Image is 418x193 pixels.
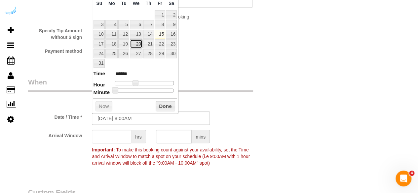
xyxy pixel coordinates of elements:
[130,40,142,48] a: 20
[143,49,154,58] a: 28
[92,147,250,166] span: To make this booking count against your availability, set the Time and Arrival Window to match a ...
[94,40,105,48] a: 17
[143,20,154,29] a: 7
[166,30,177,39] a: 16
[166,20,177,29] a: 9
[409,171,414,176] span: 4
[23,112,87,120] label: Date / Time *
[143,40,154,48] a: 21
[93,89,110,97] dt: Minute
[121,1,127,6] span: Tuesday
[118,30,129,39] a: 12
[131,130,146,144] span: hrs
[155,20,165,29] a: 8
[23,46,87,54] label: Payment method
[23,130,87,139] label: Arrival Window
[96,1,102,6] span: Sunday
[192,130,210,144] span: mins
[130,20,142,29] a: 6
[166,49,177,58] a: 30
[155,30,165,39] a: 15
[155,40,165,48] a: 22
[118,20,129,29] a: 5
[155,11,165,19] a: 1
[143,30,154,39] a: 14
[396,171,411,186] iframe: Intercom live chat
[105,40,118,48] a: 18
[4,7,17,16] img: Automaid Logo
[93,70,105,78] dt: Time
[28,77,253,92] legend: When
[166,40,177,48] a: 23
[94,59,105,68] a: 31
[105,30,118,39] a: 11
[169,1,174,6] span: Saturday
[166,11,177,19] a: 2
[105,49,118,58] a: 25
[92,147,115,152] strong: Important:
[94,20,105,29] a: 3
[118,40,129,48] a: 19
[118,49,129,58] a: 26
[108,1,115,6] span: Monday
[105,20,118,29] a: 4
[146,1,151,6] span: Thursday
[94,30,105,39] a: 10
[130,30,142,39] a: 13
[23,25,87,41] label: Specify Tip Amount without $ sign
[92,112,210,125] input: MM/DD/YYYY HH:MM
[95,101,112,112] button: Now
[93,81,105,89] dt: Hour
[158,1,162,6] span: Friday
[94,49,105,58] a: 24
[155,49,165,58] a: 29
[130,49,142,58] a: 27
[133,1,140,6] span: Wednesday
[156,101,175,112] button: Done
